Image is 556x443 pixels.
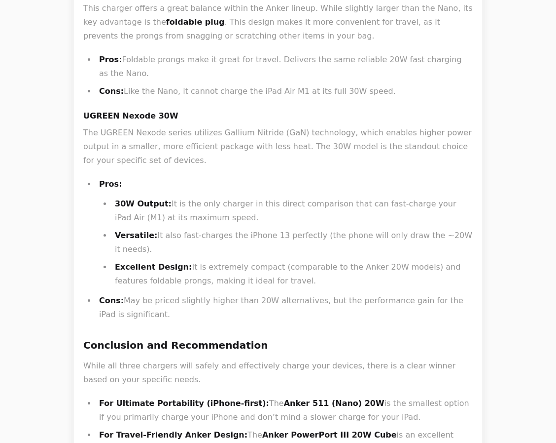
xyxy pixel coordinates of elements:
[99,86,124,96] strong: Cons:
[99,179,122,189] strong: Pros:
[83,111,178,121] strong: UGREEN Nexode 30W
[83,359,473,387] p: While all three chargers will safely and effectively charge your devices, there is a clear winner...
[115,231,157,240] strong: Versatile:
[284,399,384,408] strong: Anker 511 (Nano) 20W
[96,397,473,424] li: The is the smallest option if you primarily charge your iPhone and don’t mind a slower charge for...
[115,262,192,272] strong: Excellent Design:
[99,296,124,305] strong: Cons:
[99,399,269,408] strong: For Ultimate Portability (iPhone-first):
[96,294,473,322] li: May be priced slightly higher than 20W alternatives, but the performance gain for the iPad is sig...
[262,430,397,440] strong: Anker PowerPort III 20W Cube
[112,260,473,288] li: It is extremely compact (comparable to the Anker 20W models) and features foldable prongs, making...
[83,1,473,43] p: This charger offers a great balance within the Anker lineup. While slightly larger than the Nano,...
[99,430,247,440] strong: For Travel-Friendly Anker Design:
[112,197,473,225] li: It is the only charger in this direct comparison that can fast-charge your iPad Air (M1) at its m...
[96,84,473,98] li: Like the Nano, it cannot charge the iPad Air M1 at its full 30W speed.
[96,53,473,81] li: Foldable prongs make it great for travel. Delivers the same reliable 20W fast charging as the Nano.
[99,55,122,64] strong: Pros:
[83,337,473,353] h3: Conclusion and Recommendation
[83,126,473,167] p: The UGREEN Nexode series utilizes Gallium Nitride (GaN) technology, which enables higher power ou...
[115,199,172,208] strong: 30W Output:
[112,229,473,256] li: It also fast-charges the iPhone 13 perfectly (the phone will only draw the ~20W it needs).
[166,17,225,27] strong: foldable plug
